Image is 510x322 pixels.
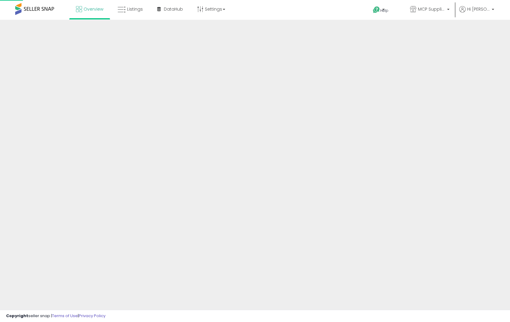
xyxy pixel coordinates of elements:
[368,2,400,20] a: Help
[164,6,183,12] span: DataHub
[418,6,445,12] span: MCP Supplies
[84,6,103,12] span: Overview
[380,8,388,13] span: Help
[467,6,490,12] span: Hi [PERSON_NAME]
[459,6,494,20] a: Hi [PERSON_NAME]
[373,6,380,14] i: Get Help
[127,6,143,12] span: Listings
